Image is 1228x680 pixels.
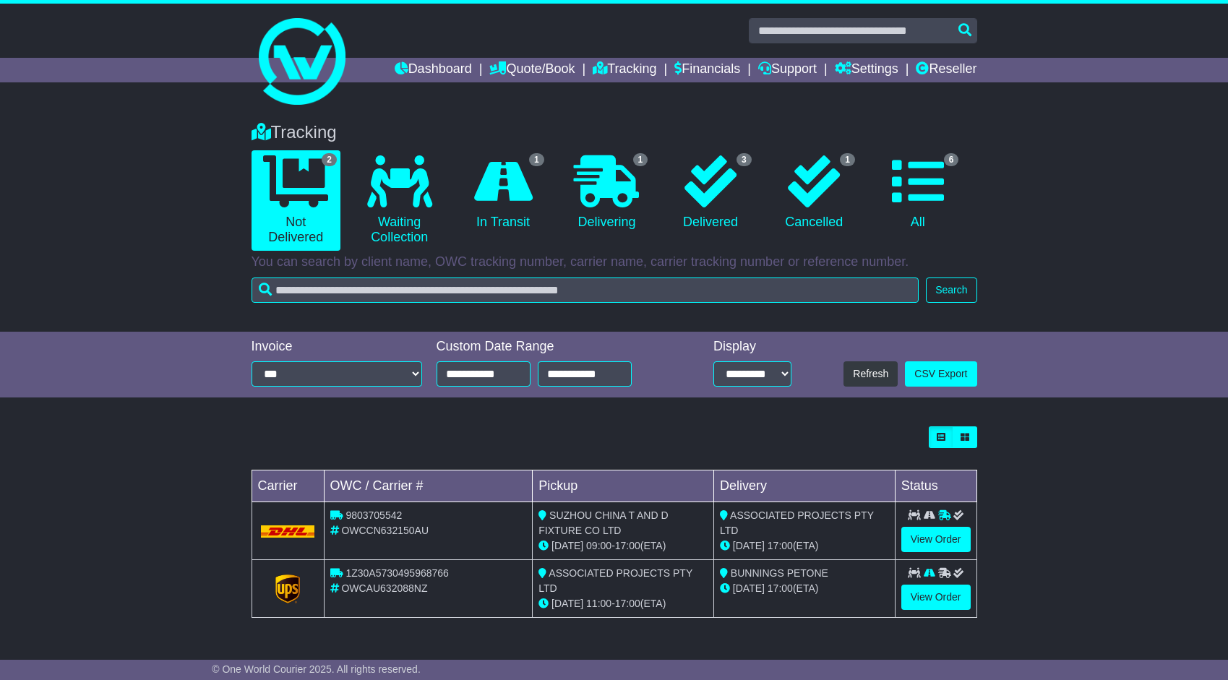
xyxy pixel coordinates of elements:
[895,470,976,502] td: Status
[395,58,472,82] a: Dashboard
[926,277,976,303] button: Search
[437,339,669,355] div: Custom Date Range
[252,150,340,251] a: 2 Not Delivered
[529,153,544,166] span: 1
[770,150,859,236] a: 1 Cancelled
[586,598,611,609] span: 11:00
[944,153,959,166] span: 6
[733,540,765,551] span: [DATE]
[901,527,971,552] a: View Order
[212,663,421,675] span: © One World Courier 2025. All rights reserved.
[324,470,533,502] td: OWC / Carrier #
[252,339,422,355] div: Invoice
[538,567,692,594] span: ASSOCIATED PROJECTS PTY LTD
[835,58,898,82] a: Settings
[633,153,648,166] span: 1
[252,470,324,502] td: Carrier
[737,153,752,166] span: 3
[322,153,337,166] span: 2
[843,361,898,387] button: Refresh
[713,339,791,355] div: Display
[713,470,895,502] td: Delivery
[341,525,429,536] span: OWCCN632150AU
[538,538,708,554] div: - (ETA)
[562,150,651,236] a: 1 Delivering
[840,153,855,166] span: 1
[615,598,640,609] span: 17:00
[355,150,444,251] a: Waiting Collection
[873,150,962,236] a: 6 All
[593,58,656,82] a: Tracking
[489,58,575,82] a: Quote/Book
[733,582,765,594] span: [DATE]
[275,574,300,603] img: GetCarrierServiceLogo
[551,540,583,551] span: [DATE]
[768,582,793,594] span: 17:00
[458,150,547,236] a: 1 In Transit
[261,525,315,537] img: DHL.png
[758,58,817,82] a: Support
[538,596,708,611] div: - (ETA)
[538,509,668,536] span: SUZHOU CHINA T AND D FIXTURE CO LTD
[345,509,402,521] span: 9803705542
[905,361,976,387] a: CSV Export
[341,582,427,594] span: OWCAU632088NZ
[720,581,889,596] div: (ETA)
[916,58,976,82] a: Reseller
[615,540,640,551] span: 17:00
[252,254,977,270] p: You can search by client name, OWC tracking number, carrier name, carrier tracking number or refe...
[244,122,984,143] div: Tracking
[768,540,793,551] span: 17:00
[551,598,583,609] span: [DATE]
[586,540,611,551] span: 09:00
[533,470,714,502] td: Pickup
[674,58,740,82] a: Financials
[901,585,971,610] a: View Order
[666,150,755,236] a: 3 Delivered
[720,538,889,554] div: (ETA)
[345,567,448,579] span: 1Z30A5730495968766
[731,567,828,579] span: BUNNINGS PETONE
[720,509,874,536] span: ASSOCIATED PROJECTS PTY LTD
